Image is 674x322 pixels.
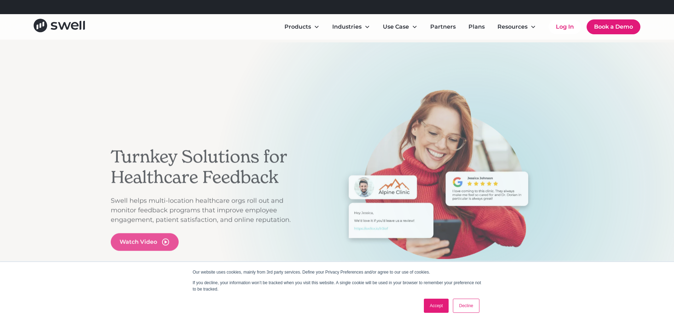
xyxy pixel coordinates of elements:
div: Use Case [377,20,423,34]
div: Resources [497,23,528,31]
a: open lightbox [111,233,179,251]
a: Book a Demo [587,19,640,34]
div: Resources [492,20,542,34]
div: Watch Video [120,238,157,246]
p: Swell helps multi-location healthcare orgs roll out and monitor feedback programs that improve em... [111,196,302,224]
div: Industries [332,23,362,31]
div: Products [279,20,325,34]
div: Products [284,23,311,31]
div: 1 of 3 [309,89,564,286]
a: Decline [453,299,479,313]
p: Our website uses cookies, mainly from 3rd party services. Define your Privacy Preferences and/or ... [193,269,482,275]
a: Partners [425,20,461,34]
a: Accept [424,299,449,313]
div: Industries [327,20,376,34]
a: Log In [549,20,581,34]
div: Use Case [383,23,409,31]
a: Plans [463,20,490,34]
a: home [34,19,85,35]
div: carousel [309,89,564,308]
h2: Turnkey Solutions for Healthcare Feedback [111,147,302,187]
p: If you decline, your information won’t be tracked when you visit this website. A single cookie wi... [193,280,482,292]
